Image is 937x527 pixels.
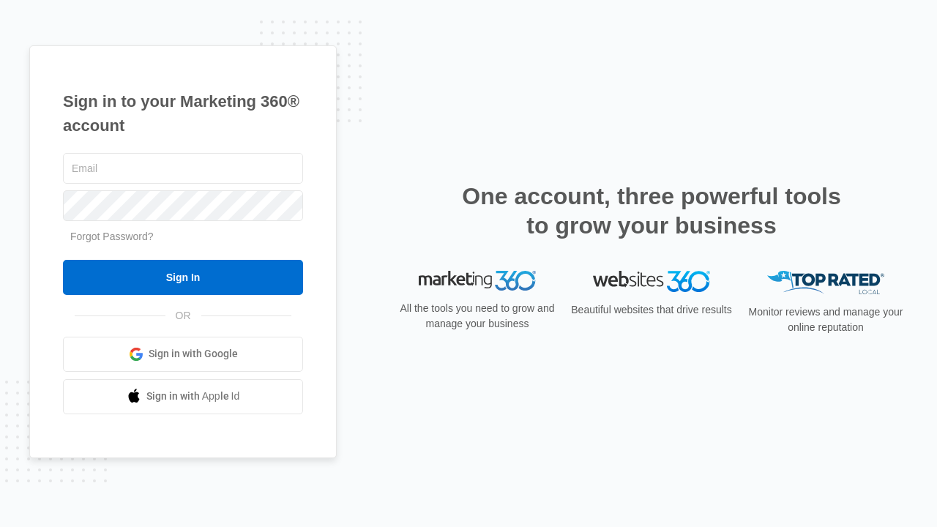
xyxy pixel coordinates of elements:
[395,301,559,332] p: All the tools you need to grow and manage your business
[593,271,710,292] img: Websites 360
[146,389,240,404] span: Sign in with Apple Id
[570,302,733,318] p: Beautiful websites that drive results
[165,308,201,324] span: OR
[63,89,303,138] h1: Sign in to your Marketing 360® account
[744,304,908,335] p: Monitor reviews and manage your online reputation
[767,271,884,295] img: Top Rated Local
[70,231,154,242] a: Forgot Password?
[419,271,536,291] img: Marketing 360
[63,337,303,372] a: Sign in with Google
[149,346,238,362] span: Sign in with Google
[63,260,303,295] input: Sign In
[458,182,845,240] h2: One account, three powerful tools to grow your business
[63,379,303,414] a: Sign in with Apple Id
[63,153,303,184] input: Email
